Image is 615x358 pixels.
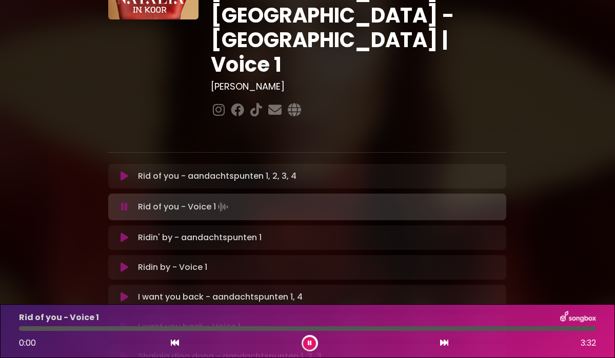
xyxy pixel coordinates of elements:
p: Ridin' by - aandachtspunten 1 [138,231,262,244]
span: 0:00 [19,337,36,349]
p: Rid of you - Voice 1 [138,200,230,214]
img: waveform4.gif [216,200,230,214]
p: Rid of you - Voice 1 [19,311,99,324]
h3: [PERSON_NAME] [211,81,506,92]
p: Ridin by - Voice 1 [138,261,207,273]
p: I want you back - aandachtspunten 1, 4 [138,291,303,303]
img: songbox-logo-white.png [560,311,596,324]
p: Rid of you - aandachtspunten 1, 2, 3, 4 [138,170,296,182]
span: 3:32 [581,337,596,349]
